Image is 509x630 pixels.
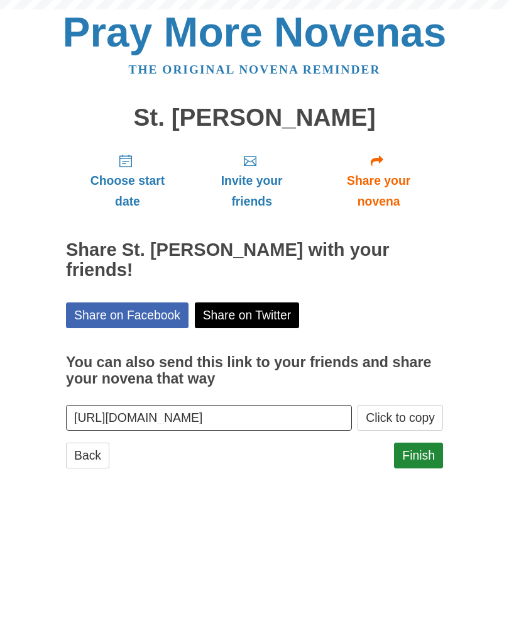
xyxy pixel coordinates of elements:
[195,302,300,328] a: Share on Twitter
[66,143,189,218] a: Choose start date
[202,170,302,212] span: Invite your friends
[66,240,443,280] h2: Share St. [PERSON_NAME] with your friends!
[66,104,443,131] h1: St. [PERSON_NAME]
[358,405,443,431] button: Click to copy
[189,143,314,218] a: Invite your friends
[314,143,443,218] a: Share your novena
[66,443,109,468] a: Back
[63,9,447,55] a: Pray More Novenas
[66,355,443,387] h3: You can also send this link to your friends and share your novena that way
[66,302,189,328] a: Share on Facebook
[327,170,430,212] span: Share your novena
[394,443,443,468] a: Finish
[79,170,177,212] span: Choose start date
[129,63,381,76] a: The original novena reminder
